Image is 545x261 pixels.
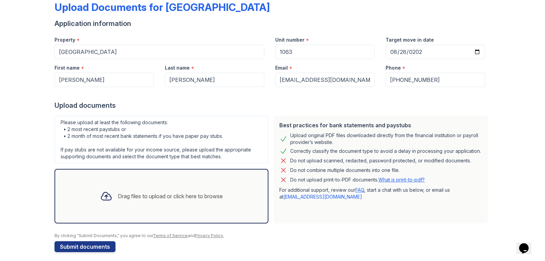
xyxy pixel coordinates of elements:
[279,187,482,200] p: For additional support, review our , start a chat with us below, or email us at
[279,121,482,129] div: Best practices for bank statements and paystubs
[290,166,400,174] div: Do not combine multiple documents into one file.
[275,64,288,71] label: Email
[54,116,268,163] div: Please upload at least the following documents: • 2 most recent paystubs or • 2 month of most rec...
[54,241,115,252] button: Submit documents
[54,19,490,28] div: Application information
[54,1,270,13] div: Upload Documents for [GEOGRAPHIC_DATA]
[54,37,75,43] label: Property
[153,233,188,238] a: Terms of Service
[54,233,490,238] div: By clicking "Submit Documents," you agree to our and
[118,192,223,200] div: Drag files to upload or click here to browse
[54,64,80,71] label: First name
[275,37,305,43] label: Unit number
[386,64,401,71] label: Phone
[386,37,434,43] label: Target move in date
[54,101,490,110] div: Upload documents
[516,234,538,254] iframe: chat widget
[355,187,364,193] a: FAQ
[290,147,481,155] div: Correctly classify the document type to avoid a delay in processing your application.
[290,176,425,183] p: Do not upload print-to-PDF documents.
[165,64,190,71] label: Last name
[378,177,425,183] a: What is print-to-pdf?
[283,194,362,200] a: [EMAIL_ADDRESS][DOMAIN_NAME]
[195,233,224,238] a: Privacy Policy.
[290,132,482,146] div: Upload original PDF files downloaded directly from the financial institution or payroll provider’...
[290,157,471,165] div: Do not upload scanned, redacted, password protected, or modified documents.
